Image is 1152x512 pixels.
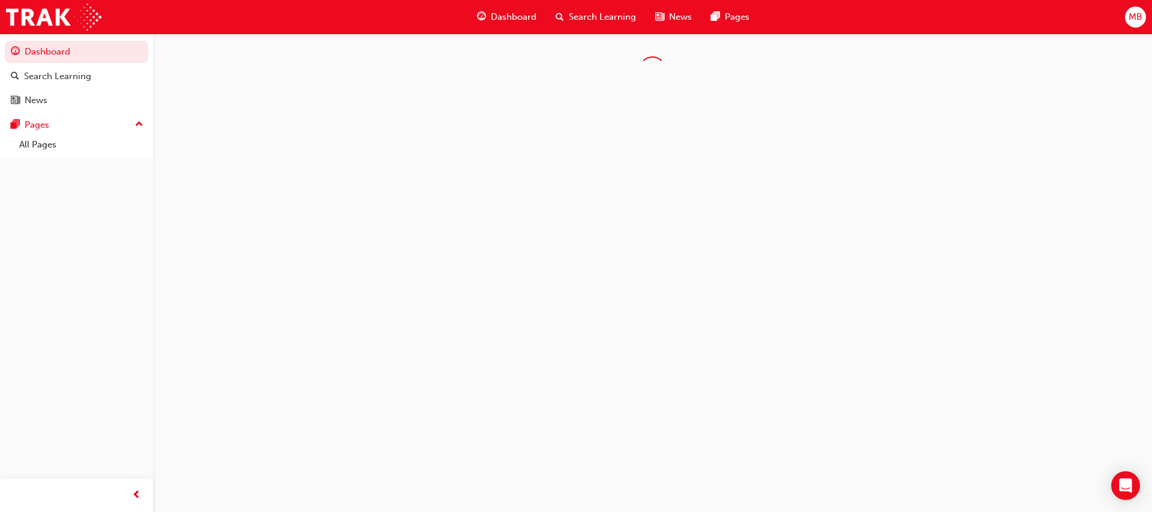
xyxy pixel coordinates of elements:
div: Search Learning [24,70,91,83]
span: up-icon [135,117,143,132]
button: Pages [5,114,148,136]
a: news-iconNews [646,5,701,29]
a: Dashboard [5,41,148,63]
span: news-icon [11,95,20,106]
span: news-icon [655,10,664,25]
button: MB [1125,7,1146,28]
div: Open Intercom Messenger [1111,471,1140,500]
span: Search Learning [569,10,636,24]
div: News [25,94,47,107]
span: pages-icon [11,120,20,131]
span: News [669,10,692,24]
span: prev-icon [132,488,141,503]
span: pages-icon [711,10,720,25]
a: News [5,89,148,112]
span: MB [1129,10,1142,24]
a: pages-iconPages [701,5,759,29]
span: guage-icon [477,10,486,25]
img: Trak [6,4,101,31]
span: search-icon [556,10,564,25]
span: search-icon [11,71,19,82]
a: search-iconSearch Learning [546,5,646,29]
div: Pages [25,118,49,132]
button: DashboardSearch LearningNews [5,38,148,114]
span: Pages [725,10,749,24]
a: guage-iconDashboard [467,5,546,29]
a: All Pages [14,135,148,154]
span: Dashboard [491,10,536,24]
span: guage-icon [11,47,20,58]
a: Search Learning [5,65,148,88]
